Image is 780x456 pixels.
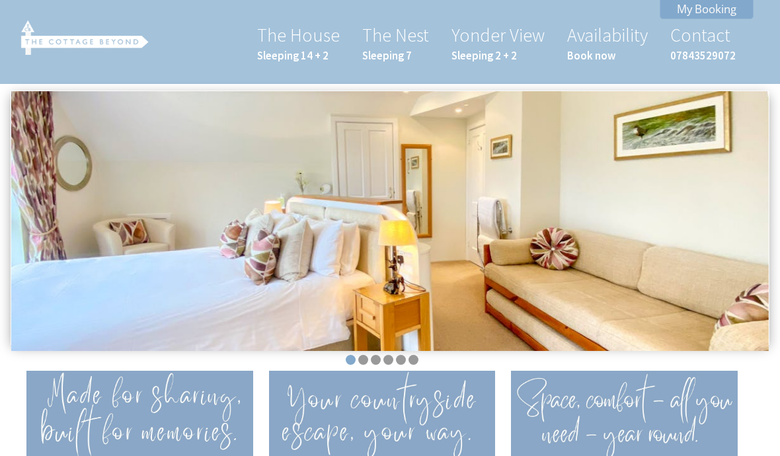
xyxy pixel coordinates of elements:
[451,48,545,63] small: Sleeping 2 + 2
[451,23,545,63] a: Yonder ViewSleeping 2 + 2
[19,18,151,55] img: The Cottage Beyond
[670,23,736,63] a: Contact07843529072
[257,23,340,63] a: The HouseSleeping 14 + 2
[567,48,648,63] small: Book now
[362,23,429,63] a: The NestSleeping 7
[257,48,340,63] small: Sleeping 14 + 2
[567,23,648,63] a: AvailabilityBook now
[362,48,429,63] small: Sleeping 7
[670,48,736,63] small: 07843529072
